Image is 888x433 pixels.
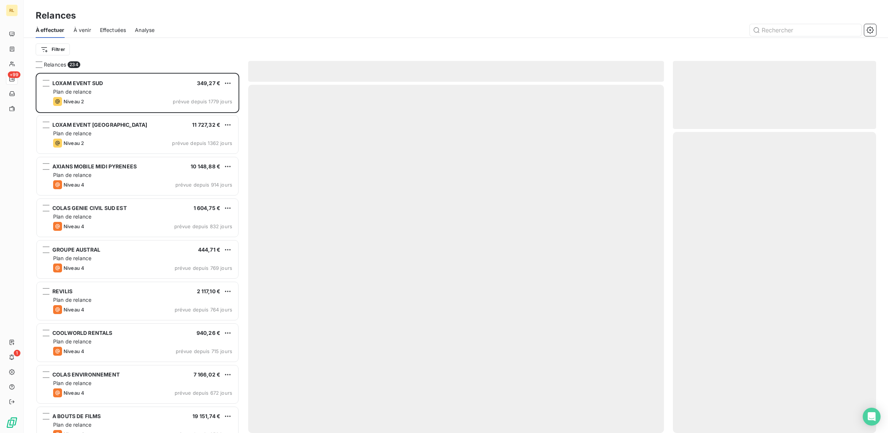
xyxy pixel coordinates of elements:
[192,413,220,419] span: 19 151,74 €
[197,80,220,86] span: 349,27 €
[52,413,101,419] span: A BOUTS DE FILMS
[74,26,91,34] span: À venir
[175,390,232,396] span: prévue depuis 672 jours
[194,205,221,211] span: 1 604,75 €
[52,246,100,253] span: GROUPE AUSTRAL
[191,163,220,169] span: 10 148,88 €
[52,80,103,86] span: LOXAM EVENT SUD
[6,4,18,16] div: RL
[750,24,861,36] input: Rechercher
[53,213,91,220] span: Plan de relance
[52,330,113,336] span: COOLWORLD RENTALS
[36,43,70,55] button: Filtrer
[64,348,84,354] span: Niveau 4
[53,380,91,386] span: Plan de relance
[64,265,84,271] span: Niveau 4
[36,73,239,433] div: grid
[176,348,232,354] span: prévue depuis 715 jours
[36,26,65,34] span: À effectuer
[64,307,84,313] span: Niveau 4
[52,122,147,128] span: LOXAM EVENT [GEOGRAPHIC_DATA]
[14,350,20,356] span: 1
[68,61,80,68] span: 234
[53,88,91,95] span: Plan de relance
[53,338,91,345] span: Plan de relance
[100,26,126,34] span: Effectuées
[64,223,84,229] span: Niveau 4
[52,371,120,378] span: COLAS ENVIRONNEMENT
[197,288,221,294] span: 2 117,10 €
[64,390,84,396] span: Niveau 4
[198,246,220,253] span: 444,71 €
[172,140,232,146] span: prévue depuis 1362 jours
[44,61,66,68] span: Relances
[64,98,84,104] span: Niveau 2
[52,205,127,211] span: COLAS GENIE CIVIL SUD EST
[175,265,232,271] span: prévue depuis 769 jours
[53,297,91,303] span: Plan de relance
[175,307,232,313] span: prévue depuis 764 jours
[192,122,220,128] span: 11 727,32 €
[173,98,232,104] span: prévue depuis 1779 jours
[135,26,155,34] span: Analyse
[53,172,91,178] span: Plan de relance
[194,371,221,378] span: 7 166,02 €
[863,408,881,426] div: Open Intercom Messenger
[175,182,232,188] span: prévue depuis 914 jours
[174,223,232,229] span: prévue depuis 832 jours
[53,421,91,428] span: Plan de relance
[36,9,76,22] h3: Relances
[6,417,18,429] img: Logo LeanPay
[64,182,84,188] span: Niveau 4
[52,163,137,169] span: AXIANS MOBILE MIDI PYRENEES
[53,130,91,136] span: Plan de relance
[53,255,91,261] span: Plan de relance
[64,140,84,146] span: Niveau 2
[52,288,72,294] span: REVILIS
[8,71,20,78] span: +99
[197,330,220,336] span: 940,26 €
